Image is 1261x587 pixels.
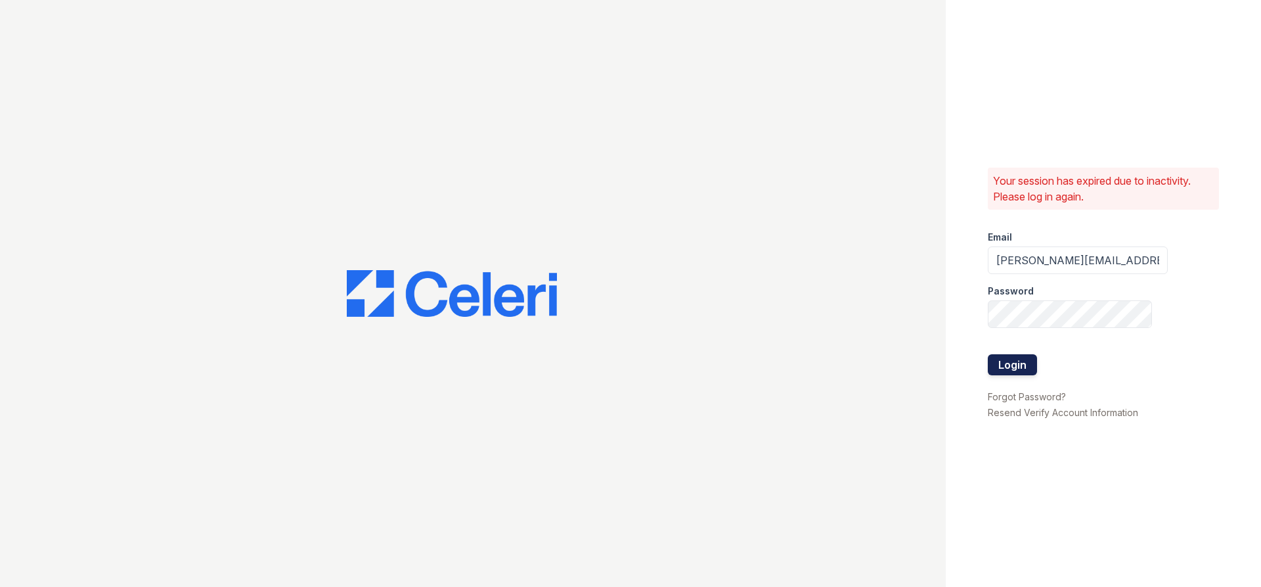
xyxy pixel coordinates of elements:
[993,173,1214,204] p: Your session has expired due to inactivity. Please log in again.
[347,270,557,317] img: CE_Logo_Blue-a8612792a0a2168367f1c8372b55b34899dd931a85d93a1a3d3e32e68fde9ad4.png
[988,407,1138,418] a: Resend Verify Account Information
[988,354,1037,375] button: Login
[988,391,1066,402] a: Forgot Password?
[988,285,1034,298] label: Password
[988,231,1012,244] label: Email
